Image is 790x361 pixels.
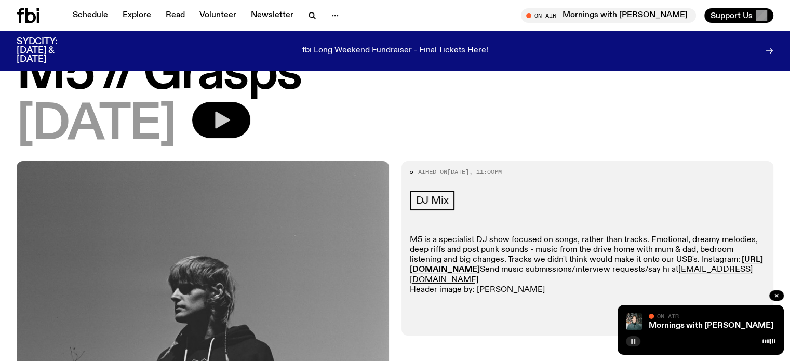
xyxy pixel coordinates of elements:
[626,313,642,330] img: Radio presenter Ben Hansen sits in front of a wall of photos and an fbi radio sign. Film photo. B...
[17,37,83,64] h3: SYDCITY: [DATE] & [DATE]
[245,8,300,23] a: Newsletter
[711,11,753,20] span: Support Us
[649,322,773,330] a: Mornings with [PERSON_NAME]
[416,195,449,206] span: DJ Mix
[469,168,502,176] span: , 11:00pm
[17,51,773,98] h1: M5 // Grasps
[302,46,488,56] p: fbi Long Weekend Fundraiser - Final Tickets Here!
[410,235,766,295] p: M5 is a specialist DJ show focused on songs, rather than tracks. Emotional, dreamy melodies, deep...
[116,8,157,23] a: Explore
[410,191,455,210] a: DJ Mix
[704,8,773,23] button: Support Us
[66,8,114,23] a: Schedule
[521,8,696,23] button: On AirMornings with [PERSON_NAME]
[17,102,176,149] span: [DATE]
[410,265,753,284] a: [EMAIL_ADDRESS][DOMAIN_NAME]
[159,8,191,23] a: Read
[447,168,469,176] span: [DATE]
[418,168,447,176] span: Aired on
[657,313,679,319] span: On Air
[193,8,243,23] a: Volunteer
